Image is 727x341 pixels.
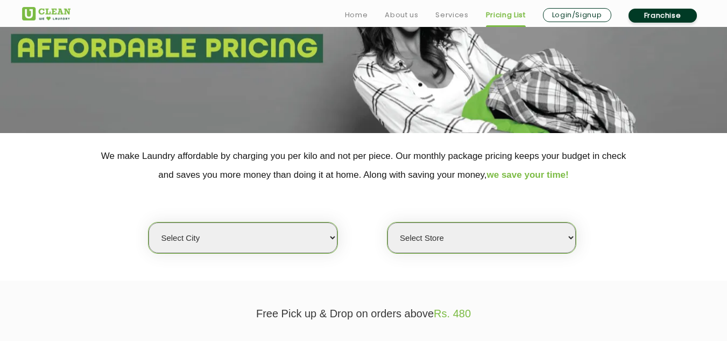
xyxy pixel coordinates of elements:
[629,9,697,23] a: Franchise
[486,9,526,22] a: Pricing List
[385,9,418,22] a: About us
[435,9,468,22] a: Services
[434,308,471,319] span: Rs. 480
[22,147,705,184] p: We make Laundry affordable by charging you per kilo and not per piece. Our monthly package pricin...
[543,8,611,22] a: Login/Signup
[487,170,569,180] span: we save your time!
[22,308,705,320] p: Free Pick up & Drop on orders above
[345,9,368,22] a: Home
[22,7,70,20] img: UClean Laundry and Dry Cleaning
